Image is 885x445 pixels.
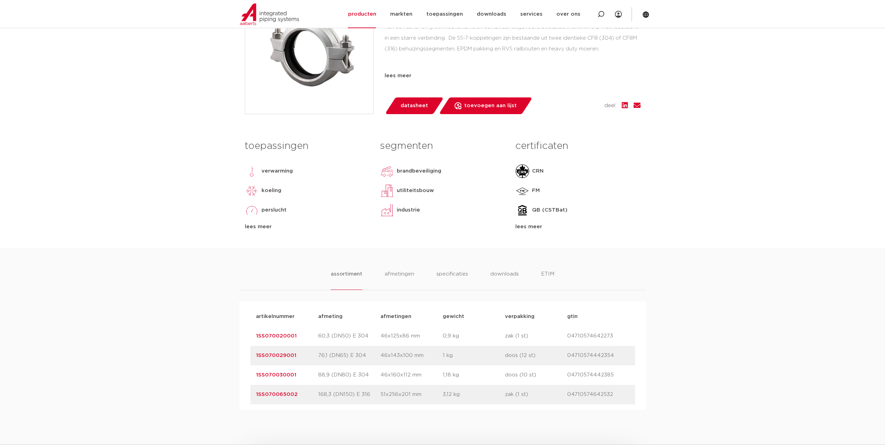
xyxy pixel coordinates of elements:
span: datasheet [401,100,428,111]
p: 51x256x201 mm [380,390,443,399]
h3: segmenten [380,139,505,153]
p: 168,3 (DN150) E 316 [318,390,380,399]
p: 04710574442354 [567,351,629,360]
p: afmetingen [380,312,443,321]
img: koeling [245,184,259,198]
p: 60,3 (DN50) E 304 [318,332,380,340]
div: lees meer [245,223,370,231]
p: zak (1 st) [505,390,567,399]
li: VSH Shurjoint is ideaal te combineren met andere VSH-systemen zoals VSH XPress, VSH SudoPress en ... [390,69,641,91]
a: 1SS070030001 [256,372,296,378]
p: 88,9 (DN80) E 304 [318,371,380,379]
h3: certificaten [515,139,640,153]
p: verwarming [262,167,293,175]
p: zak (1 st) [505,332,567,340]
img: brandbeveiliging [380,164,394,178]
a: datasheet [385,97,444,114]
a: 1SS070029001 [256,353,296,358]
p: koeling [262,186,281,195]
li: downloads [490,270,519,290]
p: 76,1 (DN65) E 304 [318,351,380,360]
p: 0,9 kg [443,332,505,340]
p: afmeting [318,312,380,321]
a: 1SS070065002 [256,392,298,397]
p: verpakking [505,312,567,321]
p: brandbeveiliging [397,167,441,175]
p: 46x143x100 mm [380,351,443,360]
img: industrie [380,203,394,217]
p: 3,12 kg [443,390,505,399]
img: utiliteitsbouw [380,184,394,198]
p: perslucht [262,206,287,214]
img: verwarming [245,164,259,178]
span: deel: [604,102,616,110]
img: perslucht [245,203,259,217]
li: ETIM [541,270,554,290]
li: specificaties [436,270,468,290]
span: toevoegen aan lijst [464,100,517,111]
p: FM [532,186,540,195]
a: 1SS070020001 [256,333,297,339]
p: 04710574442385 [567,371,629,379]
p: 1 kg [443,351,505,360]
div: lees meer [515,223,640,231]
div: lees meer [385,72,641,80]
p: CRN [532,167,544,175]
p: gtin [567,312,629,321]
p: 04710574642273 [567,332,629,340]
p: doos (10 st) [505,371,567,379]
p: doos (12 st) [505,351,567,360]
li: afmetingen [385,270,414,290]
p: 04710574642532 [567,390,629,399]
p: gewicht [443,312,505,321]
p: 46x125x86 mm [380,332,443,340]
img: CRN [515,164,529,178]
img: QB (CSTBat) [515,203,529,217]
p: utiliteitsbouw [397,186,434,195]
img: FM [515,184,529,198]
p: 1,18 kg [443,371,505,379]
p: industrie [397,206,420,214]
p: 46x160x112 mm [380,371,443,379]
p: artikelnummer [256,312,318,321]
h3: toepassingen [245,139,370,153]
li: assortiment [331,270,362,290]
p: QB (CSTBat) [532,206,568,214]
